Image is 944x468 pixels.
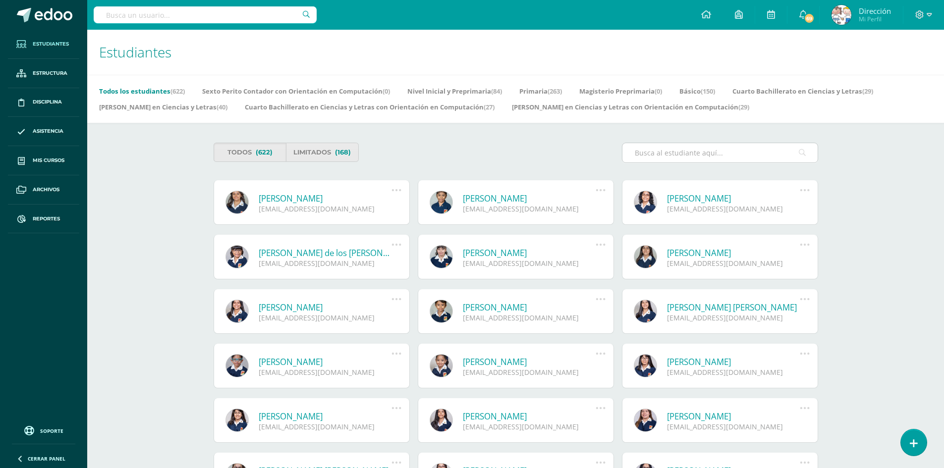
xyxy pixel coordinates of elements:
[862,87,873,96] span: (29)
[738,103,749,111] span: (29)
[667,367,800,377] div: [EMAIL_ADDRESS][DOMAIN_NAME]
[407,83,502,99] a: Nivel Inicial y Preprimaria(84)
[484,103,495,111] span: (27)
[99,83,185,99] a: Todos los estudiantes(622)
[667,204,800,213] div: [EMAIL_ADDRESS][DOMAIN_NAME]
[859,15,891,23] span: Mi Perfil
[214,143,286,162] a: Todos(622)
[259,313,392,322] div: [EMAIL_ADDRESS][DOMAIN_NAME]
[94,6,317,23] input: Busca un usuario...
[667,193,800,204] a: [PERSON_NAME]
[463,259,596,268] div: [EMAIL_ADDRESS][DOMAIN_NAME]
[259,356,392,367] a: [PERSON_NAME]
[383,87,390,96] span: (0)
[463,204,596,213] div: [EMAIL_ADDRESS][DOMAIN_NAME]
[217,103,227,111] span: (40)
[259,247,392,259] a: [PERSON_NAME] de los [PERSON_NAME]
[667,356,800,367] a: [PERSON_NAME]
[512,99,749,115] a: [PERSON_NAME] en Ciencias y Letras con Orientación en Computación(29)
[548,87,562,96] span: (263)
[8,205,79,234] a: Reportes
[8,30,79,59] a: Estudiantes
[259,204,392,213] div: [EMAIL_ADDRESS][DOMAIN_NAME]
[463,193,596,204] a: [PERSON_NAME]
[40,427,63,434] span: Soporte
[259,259,392,268] div: [EMAIL_ADDRESS][DOMAIN_NAME]
[99,99,227,115] a: [PERSON_NAME] en Ciencias y Letras(40)
[463,411,596,422] a: [PERSON_NAME]
[33,40,69,48] span: Estudiantes
[622,143,818,162] input: Busca al estudiante aquí...
[170,87,185,96] span: (622)
[8,59,79,88] a: Estructura
[463,247,596,259] a: [PERSON_NAME]
[259,367,392,377] div: [EMAIL_ADDRESS][DOMAIN_NAME]
[667,411,800,422] a: [PERSON_NAME]
[33,156,64,164] span: Mis cursos
[245,99,495,115] a: Cuarto Bachillerato en Ciencias y Letras con Orientación en Computación(27)
[667,259,800,268] div: [EMAIL_ADDRESS][DOMAIN_NAME]
[259,302,392,313] a: [PERSON_NAME]
[832,5,851,25] img: b930019c8aa90c93567e6a8b9259f4f6.png
[655,87,662,96] span: (0)
[463,302,596,313] a: [PERSON_NAME]
[8,146,79,175] a: Mis cursos
[667,422,800,431] div: [EMAIL_ADDRESS][DOMAIN_NAME]
[33,127,63,135] span: Asistencia
[33,215,60,223] span: Reportes
[859,6,891,16] span: Dirección
[667,302,800,313] a: [PERSON_NAME] [PERSON_NAME]
[12,423,75,437] a: Soporte
[732,83,873,99] a: Cuarto Bachillerato en Ciencias y Letras(29)
[259,411,392,422] a: [PERSON_NAME]
[286,143,359,162] a: Limitados(168)
[256,143,273,161] span: (622)
[491,87,502,96] span: (84)
[259,422,392,431] div: [EMAIL_ADDRESS][DOMAIN_NAME]
[33,69,67,77] span: Estructura
[667,247,800,259] a: [PERSON_NAME]
[519,83,562,99] a: Primaria(263)
[803,13,814,24] span: 69
[202,83,390,99] a: Sexto Perito Contador con Orientación en Computación(0)
[33,186,59,194] span: Archivos
[33,98,62,106] span: Disciplina
[8,175,79,205] a: Archivos
[99,43,171,61] span: Estudiantes
[679,83,715,99] a: Básico(150)
[667,313,800,322] div: [EMAIL_ADDRESS][DOMAIN_NAME]
[259,193,392,204] a: [PERSON_NAME]
[463,422,596,431] div: [EMAIL_ADDRESS][DOMAIN_NAME]
[701,87,715,96] span: (150)
[8,117,79,146] a: Asistencia
[579,83,662,99] a: Magisterio Preprimaria(0)
[8,88,79,117] a: Disciplina
[463,356,596,367] a: [PERSON_NAME]
[463,367,596,377] div: [EMAIL_ADDRESS][DOMAIN_NAME]
[463,313,596,322] div: [EMAIL_ADDRESS][DOMAIN_NAME]
[28,455,65,462] span: Cerrar panel
[335,143,351,161] span: (168)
